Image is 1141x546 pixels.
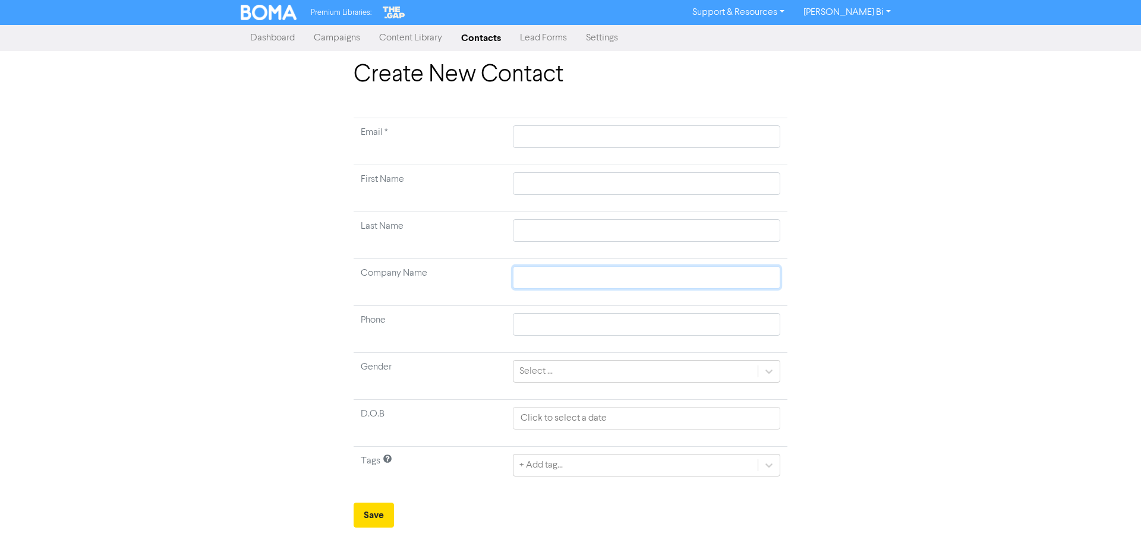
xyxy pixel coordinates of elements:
[354,212,506,259] td: Last Name
[794,3,900,22] a: [PERSON_NAME] Bi
[452,26,510,50] a: Contacts
[381,5,407,20] img: The Gap
[241,5,297,20] img: BOMA Logo
[304,26,370,50] a: Campaigns
[683,3,794,22] a: Support & Resources
[354,259,506,306] td: Company Name
[354,306,506,353] td: Phone
[311,9,371,17] span: Premium Libraries:
[519,364,553,378] div: Select ...
[354,118,506,165] td: Required
[992,418,1141,546] iframe: Chat Widget
[354,353,506,400] td: Gender
[354,400,506,447] td: D.O.B
[354,61,787,89] h1: Create New Contact
[354,165,506,212] td: First Name
[354,447,506,494] td: Tags
[513,407,780,430] input: Click to select a date
[370,26,452,50] a: Content Library
[354,503,394,528] button: Save
[519,458,563,472] div: + Add tag...
[576,26,628,50] a: Settings
[241,26,304,50] a: Dashboard
[510,26,576,50] a: Lead Forms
